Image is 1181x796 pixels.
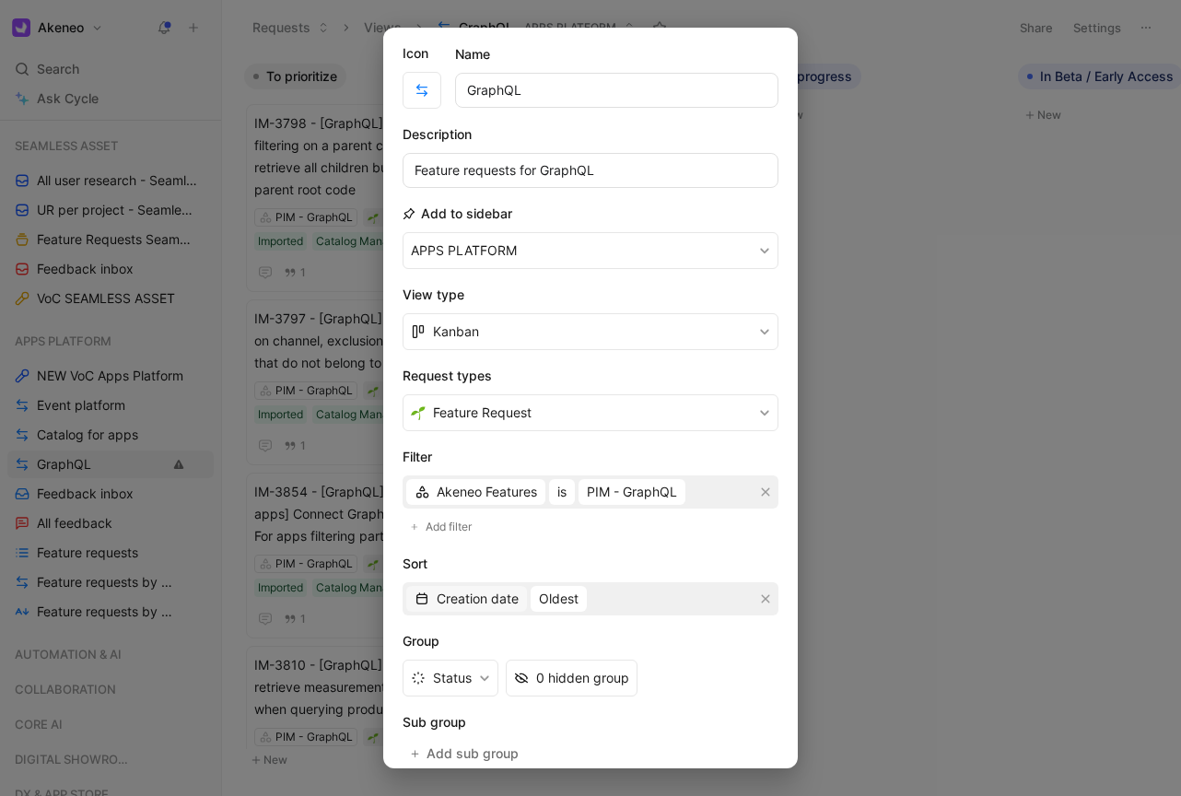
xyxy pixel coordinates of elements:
[437,481,537,503] span: Akeneo Features
[587,481,677,503] span: PIM - GraphQL
[403,313,778,350] button: Kanban
[403,660,498,696] button: Status
[403,711,778,733] h2: Sub group
[403,446,778,468] h2: Filter
[427,743,520,765] span: Add sub group
[403,516,482,538] button: Add filter
[403,284,778,306] h2: View type
[506,660,637,696] button: 0 hidden group
[406,479,545,505] button: Akeneo Features
[403,153,778,188] input: Your view description
[403,123,472,146] h2: Description
[411,405,426,420] img: 🌱
[531,586,587,612] button: Oldest
[557,481,567,503] span: is
[549,479,575,505] button: is
[433,402,532,424] span: Feature Request
[403,232,778,269] button: APPS PLATFORM
[403,42,441,64] label: Icon
[536,667,629,689] div: 0 hidden group
[455,73,778,108] input: Your view name
[403,394,778,431] button: 🌱Feature Request
[403,553,778,575] h2: Sort
[426,518,474,536] span: Add filter
[403,630,778,652] h2: Group
[539,588,579,610] span: Oldest
[403,203,512,225] h2: Add to sidebar
[437,588,519,610] span: Creation date
[403,741,529,767] button: Add sub group
[455,43,490,65] h2: Name
[403,365,778,387] h2: Request types
[406,586,527,612] button: Creation date
[579,479,685,505] button: PIM - GraphQL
